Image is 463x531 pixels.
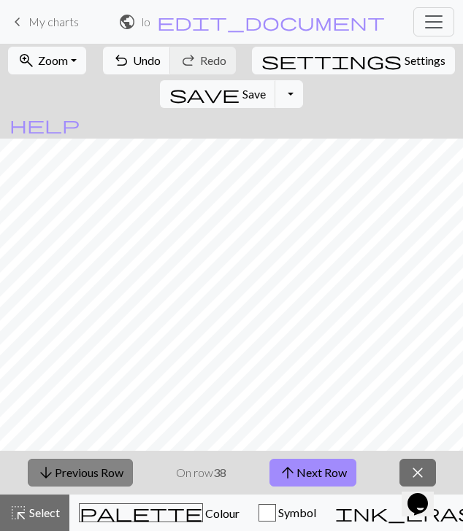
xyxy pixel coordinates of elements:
span: Settings [405,52,445,69]
p: On row [176,464,226,481]
button: Toggle navigation [413,7,454,36]
button: Previous Row [28,459,133,487]
h2: long / long [142,15,150,28]
span: palette [80,503,202,523]
span: edit_document [157,12,385,32]
span: Colour [203,506,240,520]
span: save [169,84,240,104]
span: My charts [28,15,79,28]
button: SettingsSettings [252,47,455,74]
span: close [409,462,426,483]
button: Next Row [269,459,356,487]
span: highlight_alt [9,503,27,523]
strong: 38 [213,465,226,479]
button: Colour [69,495,249,531]
a: My charts [9,9,79,34]
iframe: chat widget [402,473,448,516]
span: public [118,12,136,32]
span: Select [27,505,60,519]
span: keyboard_arrow_left [9,12,26,32]
span: zoom_in [18,50,35,71]
span: arrow_upward [279,462,296,483]
span: settings [261,50,402,71]
button: Zoom [8,47,86,74]
button: Symbol [249,495,326,531]
span: help [9,115,80,135]
button: Undo [103,47,171,74]
button: Save [160,80,276,108]
span: Zoom [38,53,68,67]
span: undo [112,50,130,71]
span: arrow_downward [37,462,55,483]
span: Undo [133,53,161,67]
i: Settings [261,52,402,69]
span: Save [242,87,266,101]
span: Symbol [276,505,316,519]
